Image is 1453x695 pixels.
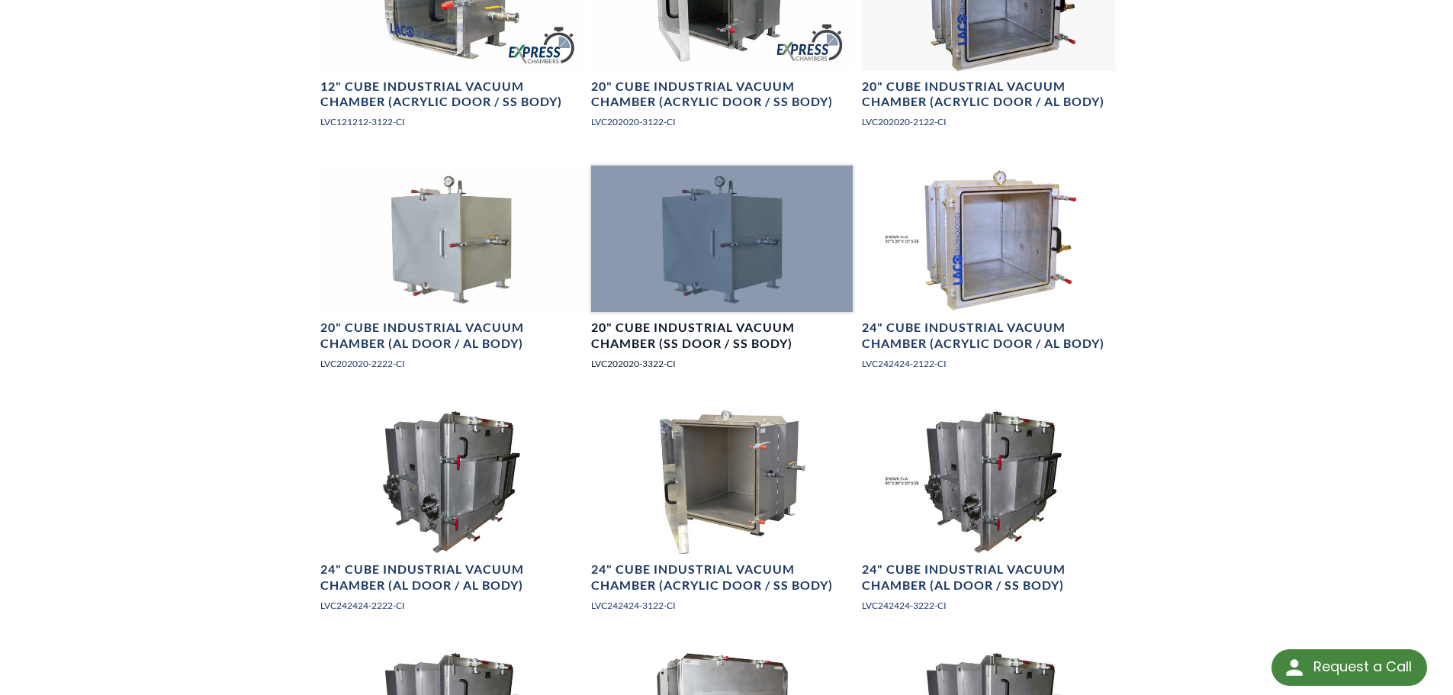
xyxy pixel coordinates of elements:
h4: 24" Cube Industrial Vacuum Chamber (Acrylic Door / AL Body) [862,320,1124,352]
div: Request a Call [1271,649,1427,686]
h4: 20" Cube Industrial Vacuum Chamber (AL Door / AL Body) [320,320,582,352]
a: Aluminum Cube Vacuum Chamber, left side angle view24" Cube Industrial Vacuum Chamber (AL Door / A... [320,407,582,625]
div: Request a Call [1313,649,1412,684]
h4: 24" Cube Industrial Vacuum Chamber (Acrylic Door / SS Body) [591,561,853,594]
h4: 24" Cube Industrial Vacuum Chamber (AL Door / SS Body) [862,561,1124,594]
a: Cubed Chamber, open door24" Cube Industrial Vacuum Chamber (Acrylic Door / SS Body)LVC242424-3122-CI [591,407,853,625]
a: LVC242424-2122-CI Front View24" Cube Industrial Vacuum Chamber (Acrylic Door / AL Body)LVC242424-... [862,166,1124,383]
p: LVC121212-3122-CI [320,114,582,129]
h4: 12" Cube Industrial Vacuum Chamber (Acrylic Door / SS Body) [320,79,582,111]
h4: 24" Cube Industrial Vacuum Chamber (AL Door / AL Body) [320,561,582,594]
h4: 20" Cube Industrial Vacuum Chamber (Acrylic Door / SS Body) [591,79,853,111]
h4: 20" Cube Industrial Vacuum Chamber (SS Door / SS Body) [591,320,853,352]
p: LVC202020-2122-CI [862,114,1124,129]
img: round button [1282,655,1307,680]
p: LVC202020-3322-CI [591,356,853,371]
p: LVC202020-3122-CI [591,114,853,129]
p: LVC242424-2222-CI [320,598,582,613]
a: Cube Vacuum Chamber with Hinged Door, left side angle view24" Cube Industrial Vacuum Chamber (AL ... [862,407,1124,625]
p: LVC242424-2122-CI [862,356,1124,371]
p: LVC202020-2222-CI [320,356,582,371]
a: LVC202020-3322-CI, Aluminum Door and Body, right side angled view20" Cube Industrial Vacuum Chamb... [591,166,853,383]
p: LVC242424-3222-CI [862,598,1124,613]
a: 20" Aluminum Cube Vacuum Chamber, right side angled view20" Cube Industrial Vacuum Chamber (AL Do... [320,166,582,383]
p: LVC242424-3122-CI [591,598,853,613]
h4: 20" Cube Industrial Vacuum Chamber (Acrylic Door / AL Body) [862,79,1124,111]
